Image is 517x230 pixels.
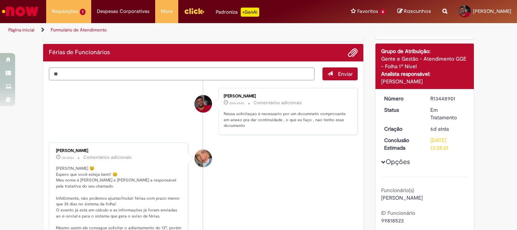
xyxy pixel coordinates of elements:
[338,70,353,77] span: Enviar
[254,100,302,106] small: Comentários adicionais
[322,67,358,80] button: Enviar
[430,125,466,133] div: 26/08/2025 15:00:16
[381,70,469,78] div: Analista responsável:
[224,94,350,99] div: [PERSON_NAME]
[378,106,425,114] dt: Status
[378,125,425,133] dt: Criação
[83,154,132,161] small: Comentários adicionais
[430,95,466,102] div: R13448901
[381,55,469,70] div: Gente e Gestão - Atendimento GGE - Folha 1º Nível
[224,111,350,129] p: Nessa solicitaçao è necessario por um documneto comprovante em anexo pra dar continuidade , o que...
[229,101,244,105] time: 01/09/2025 07:34:49
[62,155,74,160] span: 3d atrás
[184,5,204,17] img: click_logo_yellow_360x200.png
[216,8,259,17] div: Padroniza
[8,27,34,33] a: Página inicial
[52,8,78,15] span: Requisições
[381,78,469,85] div: [PERSON_NAME]
[357,8,378,15] span: Favoritos
[161,8,173,15] span: More
[49,49,110,56] h2: Férias de Funcionários Histórico de tíquete
[473,8,511,14] span: [PERSON_NAME]
[381,187,414,194] b: Funcionário(s)
[378,136,425,152] dt: Conclusão Estimada
[49,67,315,80] textarea: Digite sua mensagem aqui...
[381,210,415,216] b: ID Funcionário
[195,150,212,167] div: Jacqueline Andrade Galani
[430,125,449,132] span: 6d atrás
[381,194,423,201] span: [PERSON_NAME]
[241,8,259,17] p: +GenAi
[430,106,466,121] div: Em Tratamento
[380,9,386,15] span: 6
[97,8,149,15] span: Despesas Corporativas
[56,149,182,153] div: [PERSON_NAME]
[397,8,431,15] a: Rascunhos
[381,217,404,224] span: 99818523
[430,125,449,132] time: 26/08/2025 15:00:16
[404,8,431,15] span: Rascunhos
[430,136,466,152] div: [DATE] 13:35:01
[1,4,40,19] img: ServiceNow
[229,101,244,105] span: 26m atrás
[195,95,212,113] div: Emerson Lucas Rabelo Gomes
[62,155,74,160] time: 29/08/2025 14:25:20
[378,95,425,102] dt: Número
[348,48,358,58] button: Adicionar anexos
[381,47,469,55] div: Grupo de Atribuição:
[51,27,107,33] a: Formulário de Atendimento
[6,23,339,37] ul: Trilhas de página
[80,9,86,15] span: 1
